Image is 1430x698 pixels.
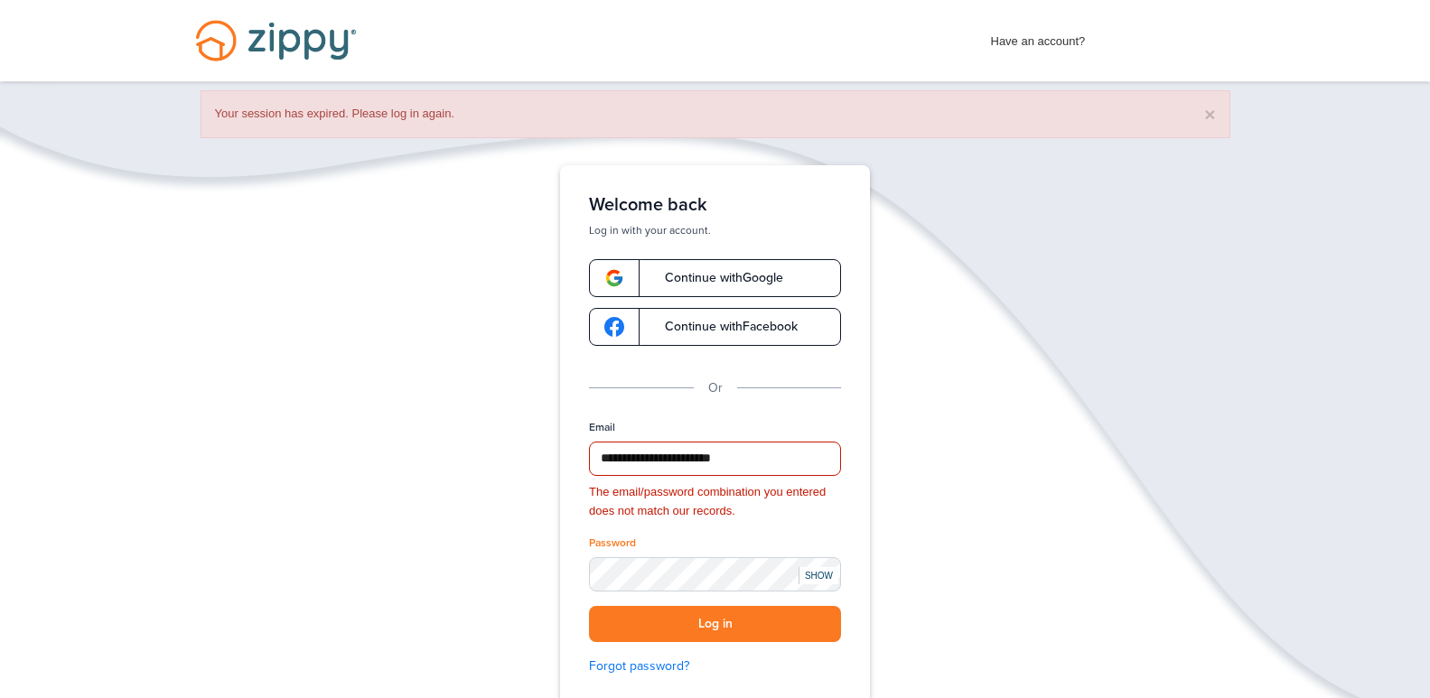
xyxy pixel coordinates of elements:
button: Log in [589,606,841,643]
button: × [1204,105,1215,124]
span: Continue with Facebook [647,321,798,333]
input: Email [589,442,841,476]
input: Password [589,557,841,591]
a: google-logoContinue withFacebook [589,308,841,346]
img: google-logo [604,268,624,288]
span: Continue with Google [647,272,783,284]
p: Log in with your account. [589,223,841,237]
label: Password [589,535,636,551]
img: google-logo [604,317,624,337]
p: Or [708,378,723,398]
a: google-logoContinue withGoogle [589,259,841,297]
div: The email/password combination you entered does not match our records. [589,483,841,521]
span: Have an account? [991,23,1086,51]
a: Forgot password? [589,656,841,676]
div: Your session has expired. Please log in again. [201,90,1230,138]
div: SHOW [799,567,838,584]
label: Email [589,420,615,435]
h1: Welcome back [589,194,841,216]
